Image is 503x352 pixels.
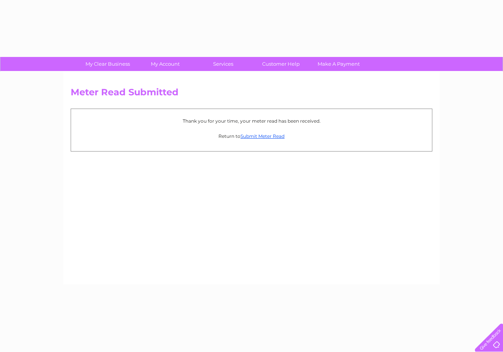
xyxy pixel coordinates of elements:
[75,133,428,140] p: Return to
[75,117,428,125] p: Thank you for your time, your meter read has been received.
[240,133,285,139] a: Submit Meter Read
[76,57,139,71] a: My Clear Business
[71,87,432,101] h2: Meter Read Submitted
[250,57,312,71] a: Customer Help
[192,57,255,71] a: Services
[134,57,197,71] a: My Account
[307,57,370,71] a: Make A Payment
